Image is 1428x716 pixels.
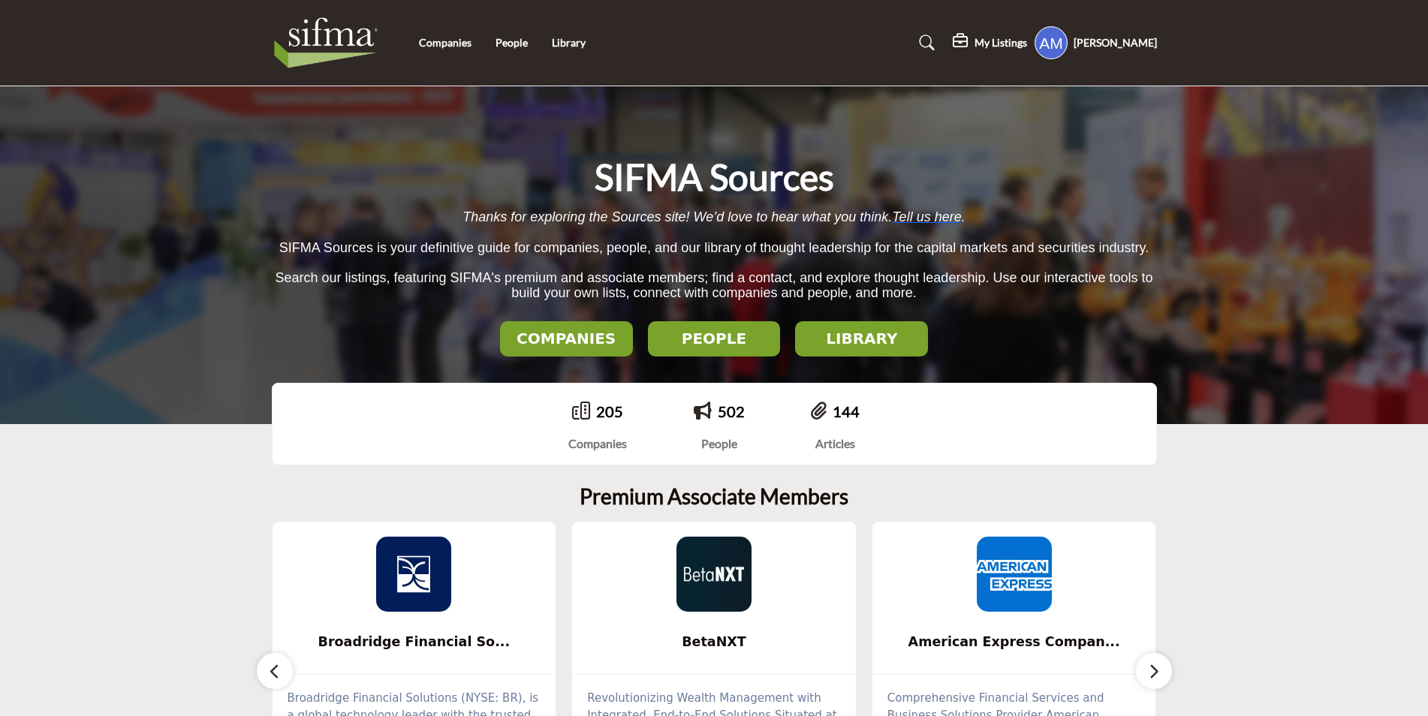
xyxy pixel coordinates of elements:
[718,402,745,420] a: 502
[295,622,534,662] b: Broadridge Financial Solutions, Inc.
[795,321,928,356] button: LIBRARY
[833,402,860,420] a: 144
[595,632,833,651] span: BetaNXT
[953,34,1027,52] div: My Listings
[572,622,856,662] a: BetaNXT
[595,622,833,662] b: BetaNXT
[676,537,752,612] img: BetaNXT
[552,36,586,49] a: Library
[975,36,1027,50] h5: My Listings
[505,329,628,347] h2: COMPANIES
[419,36,471,49] a: Companies
[376,537,451,612] img: Broadridge Financial Solutions, Inc.
[800,329,923,347] h2: LIBRARY
[568,435,627,453] div: Companies
[811,435,860,453] div: Articles
[279,240,1149,255] span: SIFMA Sources is your definitive guide for companies, people, and our library of thought leadersh...
[500,321,633,356] button: COMPANIES
[694,435,745,453] div: People
[496,36,528,49] a: People
[462,209,965,224] span: Thanks for exploring the Sources site! We’d love to hear what you think. .
[977,537,1052,612] img: American Express Company
[905,31,944,55] a: Search
[275,270,1152,301] span: Search our listings, featuring SIFMA's premium and associate members; find a contact, and explore...
[272,13,388,73] img: Site Logo
[1035,26,1068,59] button: Show hide supplier dropdown
[872,622,1156,662] a: American Express Compan...
[595,154,834,200] h1: SIFMA Sources
[1074,35,1157,50] h5: [PERSON_NAME]
[892,209,961,224] a: Tell us here
[895,632,1134,651] span: American Express Compan...
[652,329,776,347] h2: PEOPLE
[295,632,534,651] span: Broadridge Financial So...
[648,321,781,356] button: PEOPLE
[895,622,1134,662] b: American Express Company
[580,484,848,510] h2: Premium Associate Members
[596,402,623,420] a: 205
[273,622,556,662] a: Broadridge Financial So...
